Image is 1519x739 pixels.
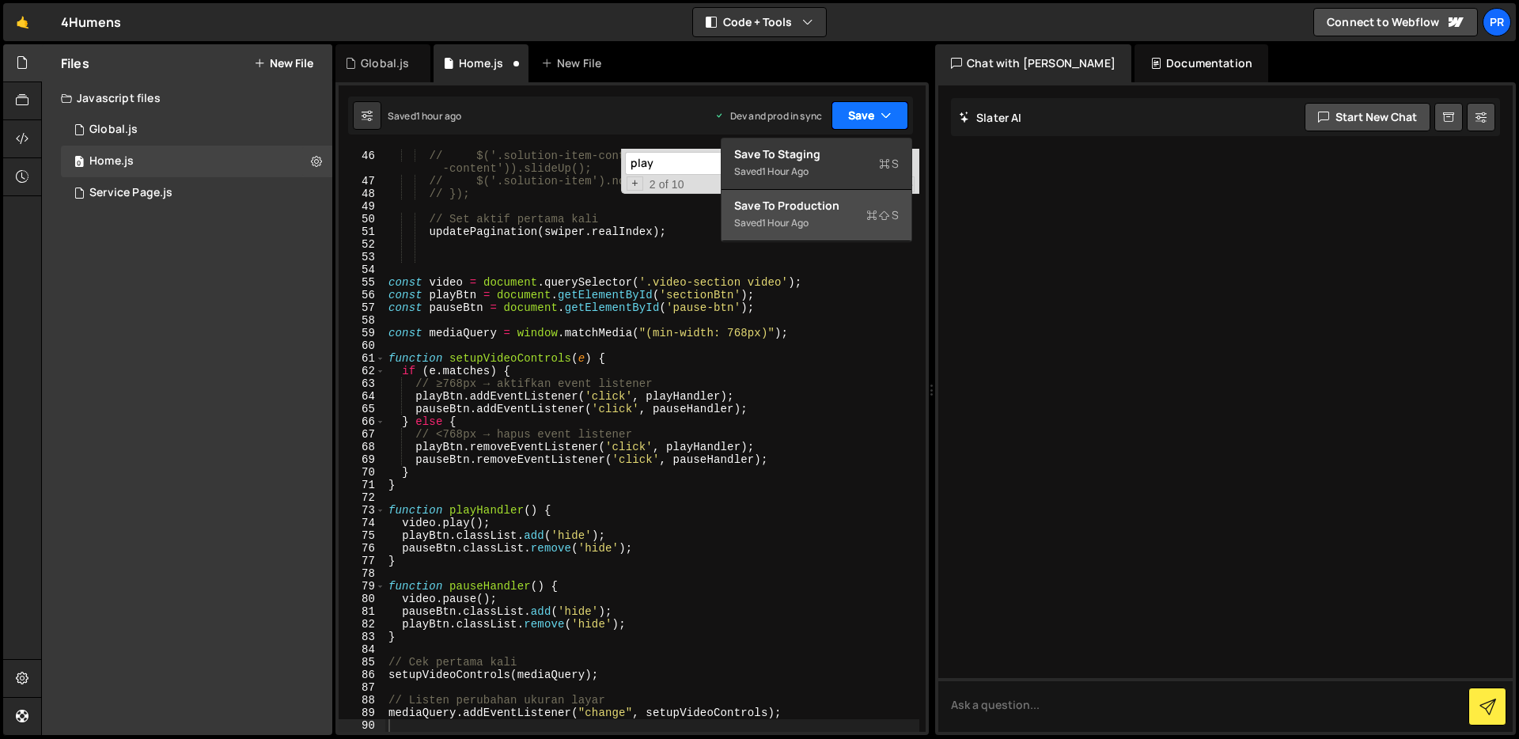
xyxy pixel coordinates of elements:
[89,186,172,200] div: Service Page.js
[1483,8,1511,36] a: Pr
[339,542,385,555] div: 76
[339,200,385,213] div: 49
[339,175,385,188] div: 47
[339,428,385,441] div: 67
[339,403,385,415] div: 65
[879,156,899,172] span: S
[722,190,911,241] button: Save to ProductionS Saved1 hour ago
[722,138,911,190] button: Save to StagingS Saved1 hour ago
[61,177,332,209] div: 16379/44318.js
[734,162,899,181] div: Saved
[734,198,899,214] div: Save to Production
[339,491,385,504] div: 72
[734,214,899,233] div: Saved
[339,453,385,466] div: 69
[361,55,409,71] div: Global.js
[734,146,899,162] div: Save to Staging
[339,238,385,251] div: 52
[339,301,385,314] div: 57
[339,719,385,732] div: 90
[1135,44,1268,82] div: Documentation
[339,225,385,238] div: 51
[339,327,385,339] div: 59
[61,114,332,146] : 16379/44316.js
[714,109,822,123] div: Dev and prod in sync
[643,178,691,191] span: 2 of 10
[339,365,385,377] div: 62
[339,441,385,453] div: 68
[339,339,385,352] div: 60
[339,251,385,263] div: 53
[61,13,121,32] div: 4Humens
[339,643,385,656] div: 84
[1305,103,1430,131] button: Start new chat
[339,618,385,631] div: 82
[339,605,385,618] div: 81
[339,529,385,542] div: 75
[339,504,385,517] div: 73
[61,146,332,177] div: 16379/44317.js
[831,101,908,130] button: Save
[339,150,385,175] div: 46
[89,154,134,169] div: Home.js
[762,216,809,229] div: 1 hour ago
[762,165,809,178] div: 1 hour ago
[339,390,385,403] div: 64
[339,289,385,301] div: 56
[339,314,385,327] div: 58
[254,57,313,70] button: New File
[339,669,385,681] div: 86
[339,580,385,593] div: 79
[3,3,42,41] a: 🤙
[339,681,385,694] div: 87
[74,157,84,169] span: 0
[388,109,461,123] div: Saved
[339,352,385,365] div: 61
[627,176,643,191] span: Toggle Replace mode
[339,656,385,669] div: 85
[1313,8,1478,36] a: Connect to Webflow
[339,479,385,491] div: 71
[339,276,385,289] div: 55
[721,138,912,242] div: Code + Tools
[339,415,385,428] div: 66
[339,188,385,200] div: 48
[416,109,462,123] div: 1 hour ago
[541,55,608,71] div: New File
[339,263,385,276] div: 54
[959,110,1022,125] h2: Slater AI
[625,152,824,175] input: Search for
[61,55,89,72] h2: Files
[935,44,1131,82] div: Chat with [PERSON_NAME]
[339,555,385,567] div: 77
[339,631,385,643] div: 83
[42,82,332,114] div: Javascript files
[339,213,385,225] div: 50
[339,707,385,719] div: 89
[339,567,385,580] div: 78
[693,8,826,36] button: Code + Tools
[89,123,138,137] div: Global.js
[459,55,503,71] div: Home.js
[339,694,385,707] div: 88
[339,466,385,479] div: 70
[339,377,385,390] div: 63
[866,207,899,223] span: S
[339,593,385,605] div: 80
[339,517,385,529] div: 74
